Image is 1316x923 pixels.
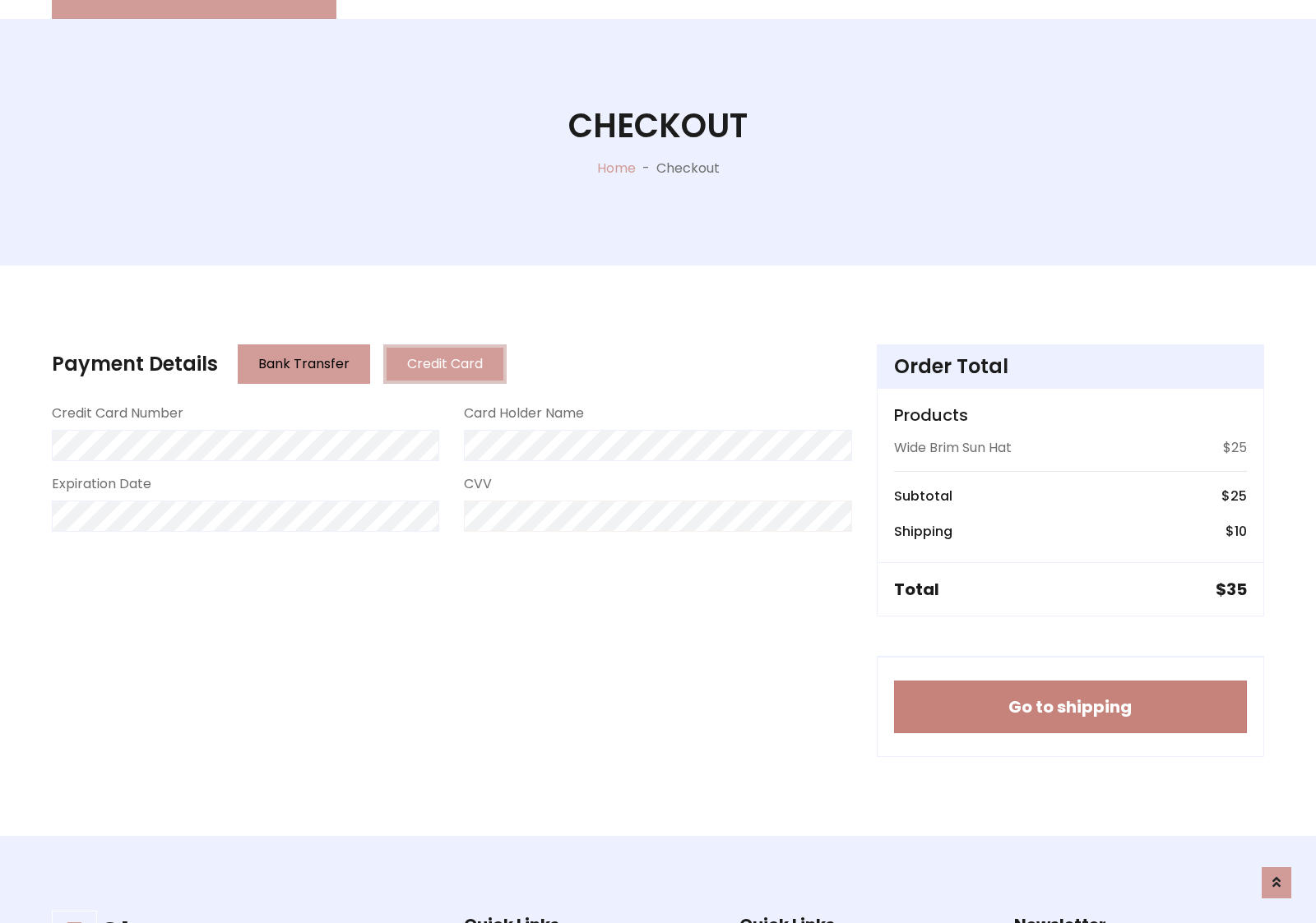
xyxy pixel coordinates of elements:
label: CVV [464,474,492,494]
h6: $ [1221,488,1247,504]
span: 35 [1226,578,1247,601]
button: Credit Card [383,344,507,384]
h6: Shipping [894,524,952,539]
a: Home [597,159,636,178]
label: Card Holder Name [464,404,584,423]
button: Bank Transfer [238,344,370,384]
h5: Total [894,579,939,599]
label: Credit Card Number [52,404,183,423]
h4: Payment Details [52,353,218,376]
span: 25 [1230,487,1247,505]
h5: $ [1216,579,1247,599]
button: Go to shipping [894,681,1247,733]
p: - [636,159,656,178]
h5: Products [894,405,1247,425]
h1: Checkout [568,106,748,145]
h4: Order Total [894,355,1247,379]
p: Checkout [656,159,720,178]
h6: $ [1226,524,1247,539]
label: Expiration Date [52,474,151,494]
p: Wide Brim Sun Hat [894,438,1012,458]
span: 10 [1235,522,1247,541]
p: $25 [1223,438,1247,458]
h6: Subtotal [894,488,952,504]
